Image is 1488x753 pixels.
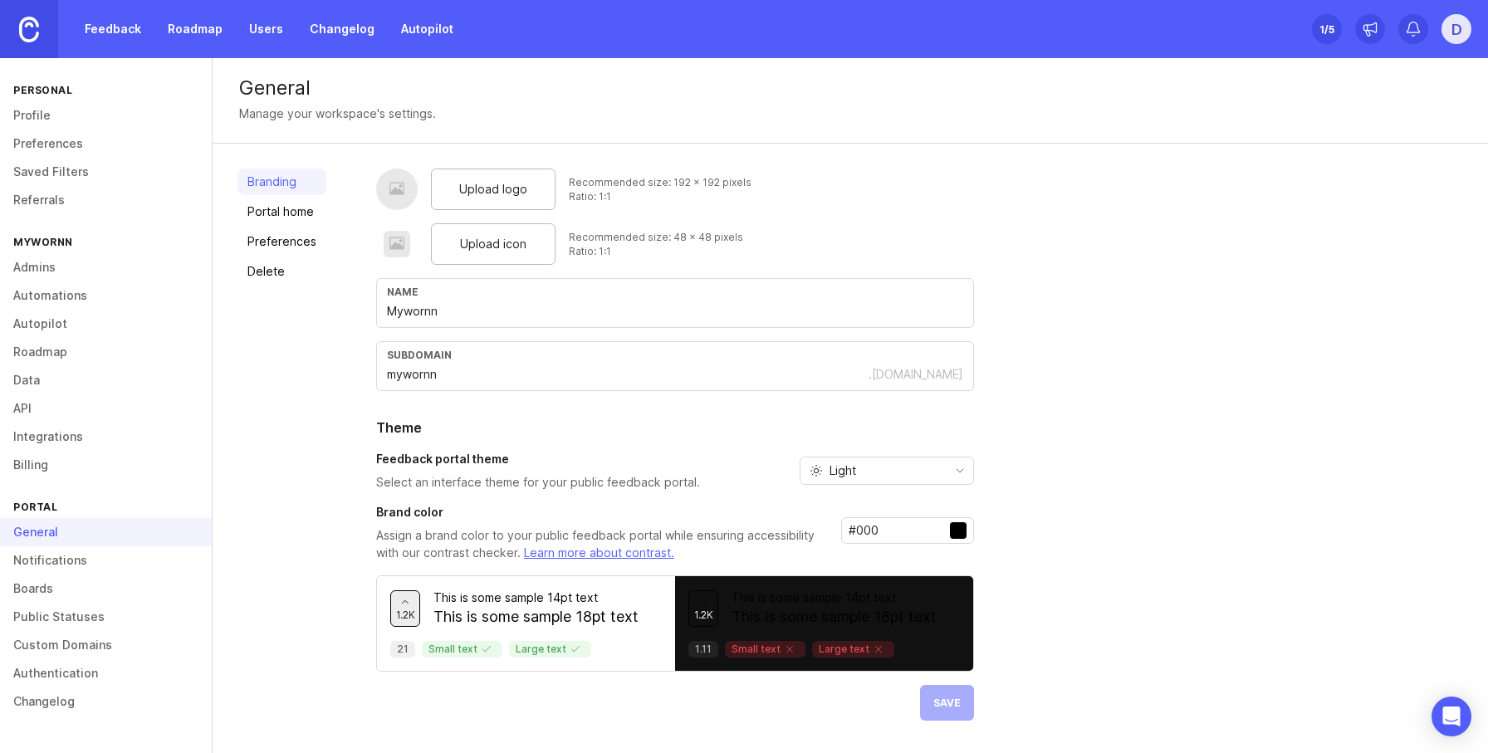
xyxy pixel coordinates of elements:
[237,228,326,255] a: Preferences
[694,608,713,622] span: 1.2k
[516,643,585,656] p: Large text
[387,286,963,298] div: Name
[158,14,232,44] a: Roadmap
[75,14,151,44] a: Feedback
[869,366,963,383] div: .[DOMAIN_NAME]
[428,643,496,656] p: Small text
[569,230,743,244] div: Recommended size: 48 x 48 pixels
[1312,14,1342,44] button: 1/5
[397,643,409,656] p: 21
[19,17,39,42] img: Canny Home
[732,589,937,606] p: This is some sample 14pt text
[391,14,463,44] a: Autopilot
[569,189,751,203] div: Ratio: 1:1
[947,464,973,477] svg: toggle icon
[376,527,828,562] p: Assign a brand color to your public feedback portal while ensuring accessibility with our contras...
[1319,17,1334,41] div: 1 /5
[732,643,799,656] p: Small text
[237,258,326,285] a: Delete
[390,590,420,627] button: 1.2k
[1441,14,1471,44] button: D
[732,606,937,628] p: This is some sample 18pt text
[433,589,639,606] p: This is some sample 14pt text
[459,180,527,198] span: Upload logo
[396,608,415,622] span: 1.2k
[819,643,888,656] p: Large text
[237,198,326,225] a: Portal home
[460,235,526,253] span: Upload icon
[239,105,436,123] div: Manage your workspace's settings.
[830,462,856,480] span: Light
[1432,697,1471,736] div: Open Intercom Messenger
[800,457,974,485] div: toggle menu
[695,643,712,656] p: 1.11
[376,451,700,467] h3: Feedback portal theme
[239,78,1461,98] div: General
[376,504,828,521] h3: Brand color
[433,606,639,628] p: This is some sample 18pt text
[524,545,674,560] a: Learn more about contrast.
[688,590,718,627] button: 1.2k
[810,464,823,477] svg: prefix icon Sun
[569,244,743,258] div: Ratio: 1:1
[387,349,963,361] div: subdomain
[376,474,700,491] p: Select an interface theme for your public feedback portal.
[387,365,869,384] input: Subdomain
[300,14,384,44] a: Changelog
[569,175,751,189] div: Recommended size: 192 x 192 pixels
[376,418,974,438] h2: Theme
[239,14,293,44] a: Users
[237,169,326,195] a: Branding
